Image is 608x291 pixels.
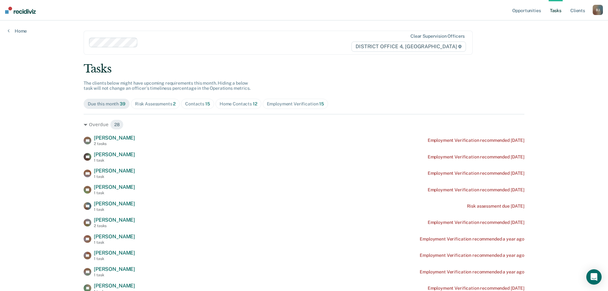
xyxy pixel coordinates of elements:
div: Employment Verification recommended [DATE] [428,154,524,160]
div: Employment Verification recommended [DATE] [428,187,524,193]
div: 1 task [94,158,135,163]
span: [PERSON_NAME] [94,283,135,289]
div: Tasks [84,62,524,75]
span: [PERSON_NAME] [94,151,135,157]
div: Employment Verification recommended [DATE] [428,286,524,291]
span: [PERSON_NAME] [94,234,135,240]
div: 1 task [94,257,135,261]
div: Clear supervision officers [410,34,465,39]
span: 15 [319,101,324,106]
div: 1 task [94,191,135,195]
div: Open Intercom Messenger [586,269,602,285]
div: Employment Verification recommended [DATE] [428,171,524,176]
div: 1 task [94,273,135,277]
span: 12 [253,101,257,106]
div: Employment Verification [267,101,324,107]
span: [PERSON_NAME] [94,266,135,272]
div: Overdue 28 [84,119,524,130]
span: 2 [173,101,176,106]
span: [PERSON_NAME] [94,168,135,174]
span: [PERSON_NAME] [94,184,135,190]
span: [PERSON_NAME] [94,250,135,256]
div: Employment Verification recommended a year ago [420,253,524,258]
div: 1 task [94,207,135,212]
div: Employment Verification recommended [DATE] [428,220,524,225]
div: 1 task [94,240,135,245]
div: Employment Verification recommended [DATE] [428,138,524,143]
span: 28 [110,119,124,130]
div: Employment Verification recommended a year ago [420,236,524,242]
div: Contacts [185,101,210,107]
span: [PERSON_NAME] [94,217,135,223]
span: [PERSON_NAME] [94,201,135,207]
div: B J [593,5,603,15]
span: 39 [120,101,125,106]
div: 1 task [94,174,135,179]
a: Home [8,28,27,34]
span: 15 [205,101,210,106]
span: The clients below might have upcoming requirements this month. Hiding a below task will not chang... [84,80,251,91]
div: Due this month [88,101,125,107]
img: Recidiviz [5,7,36,14]
span: DISTRICT OFFICE 4, [GEOGRAPHIC_DATA] [351,42,466,52]
span: [PERSON_NAME] [94,135,135,141]
div: 2 tasks [94,142,135,146]
div: Risk Assessments [135,101,176,107]
div: Home Contacts [220,101,257,107]
div: Employment Verification recommended a year ago [420,269,524,275]
div: 2 tasks [94,224,135,228]
button: BJ [593,5,603,15]
div: Risk assessment due [DATE] [467,203,524,209]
